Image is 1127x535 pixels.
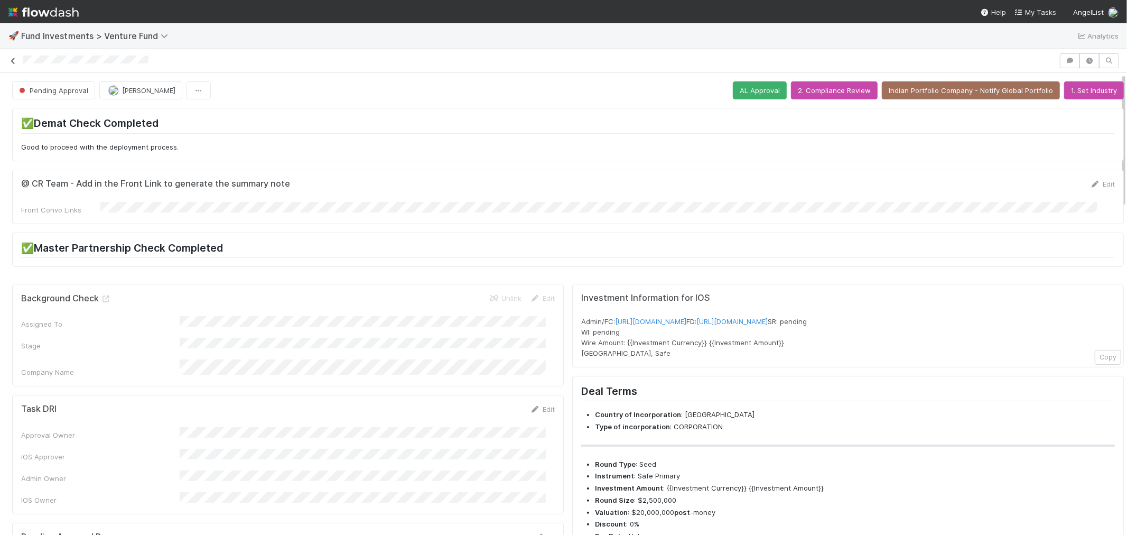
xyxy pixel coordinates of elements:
[733,81,787,99] button: AL Approval
[615,317,686,326] a: [URL][DOMAIN_NAME]
[1108,7,1119,18] img: avatar_cd4e5e5e-3003-49e5-bc76-fd776f359de9.png
[595,472,634,480] strong: Instrument
[21,117,1115,133] h2: ✅Demat Check Completed
[595,484,663,492] strong: Investment Amount
[595,520,626,528] strong: Discount
[1073,8,1104,16] span: AngelList
[21,142,1115,153] p: Good to proceed with the deployment process.
[21,451,180,462] div: IOS Approver
[882,81,1060,99] button: Indian Portfolio Company - Notify Global Portfolio
[595,495,1115,506] li: : $2,500,000
[1095,350,1121,365] button: Copy
[122,86,175,95] span: [PERSON_NAME]
[21,340,180,351] div: Stage
[696,317,768,326] a: [URL][DOMAIN_NAME]
[581,317,807,357] span: Admin/FC: FD: SR: pending WI: pending Wire Amount: {{Investment Currency}} {{Investment Amount}} ...
[8,31,19,40] span: 🚀
[108,85,119,96] img: avatar_f2899df2-d2b9-483b-a052-ca3b1db2e5e2.png
[21,367,180,377] div: Company Name
[595,459,1115,470] li: : Seed
[489,294,521,302] a: Unlink
[595,410,1115,420] li: : [GEOGRAPHIC_DATA]
[595,483,1115,494] li: : {{Investment Currency}} {{Investment Amount}}
[595,422,670,431] strong: Type of incorporation
[21,319,180,329] div: Assigned To
[595,410,681,419] strong: Country of Incorporation
[595,508,1115,518] li: : $20,000,000 -money
[1014,8,1056,16] span: My Tasks
[1014,7,1056,17] a: My Tasks
[581,385,1115,401] h2: Deal Terms
[21,31,173,41] span: Fund Investments > Venture Fund
[21,242,1115,258] h2: ✅Master Partnership Check Completed
[530,405,555,413] a: Edit
[8,3,79,21] img: logo-inverted-e16ddd16eac7371096b0.svg
[981,7,1006,17] div: Help
[595,519,1115,530] li: : 0%
[581,293,1115,303] h5: Investment Information for IOS
[21,473,180,484] div: Admin Owner
[21,293,111,304] h5: Background Check
[21,495,180,505] div: IOS Owner
[17,86,88,95] span: Pending Approval
[791,81,878,99] button: 2. Compliance Review
[595,471,1115,482] li: : Safe Primary
[595,460,636,468] strong: Round Type
[99,81,182,99] button: [PERSON_NAME]
[595,496,634,504] strong: Round Size
[674,508,690,516] strong: post
[530,294,555,302] a: Edit
[12,81,95,99] button: Pending Approval
[21,430,180,440] div: Approval Owner
[21,179,290,189] h5: @ CR Team - Add in the Front Link to generate the summary note
[1090,180,1115,188] a: Edit
[21,404,57,414] h5: Task DRI
[1064,81,1124,99] button: 1. Set Industry
[595,508,628,516] strong: Valuation
[1077,30,1119,42] a: Analytics
[595,422,1115,432] li: : CORPORATION
[21,205,100,215] div: Front Convo Links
